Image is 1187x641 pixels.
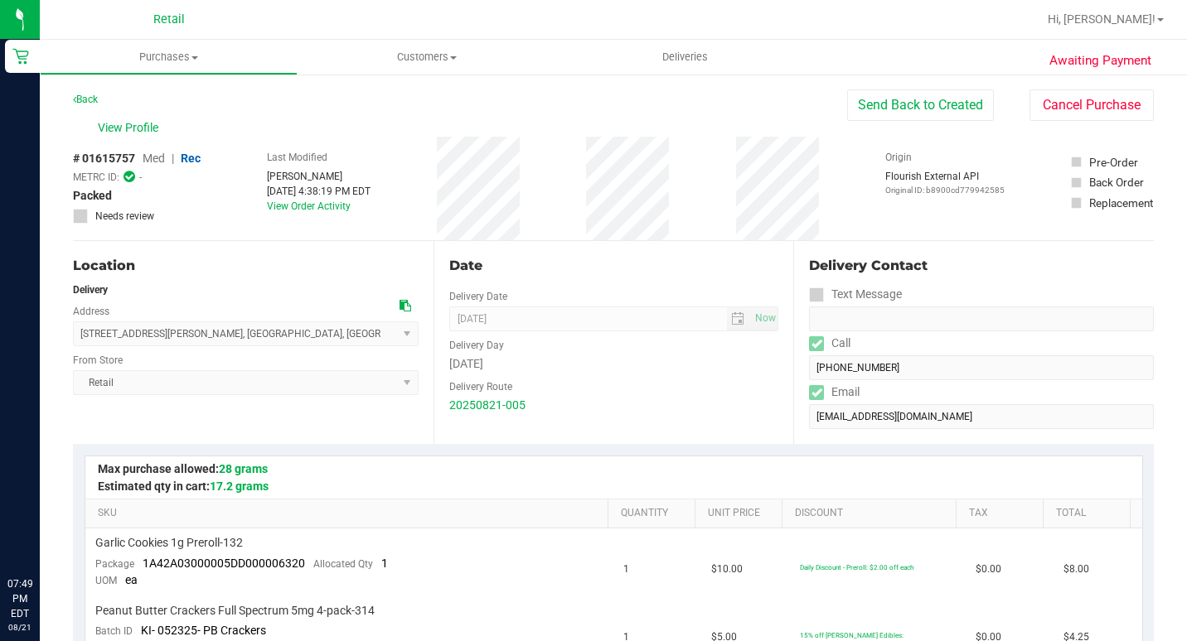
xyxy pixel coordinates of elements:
[1030,89,1154,121] button: Cancel Purchase
[267,184,371,199] div: [DATE] 4:38:19 PM EDT
[12,48,29,65] inline-svg: Retail
[95,603,375,619] span: Peanut Butter Crackers Full Spectrum 5mg 4-pack-314
[1063,561,1089,577] span: $8.00
[139,170,142,185] span: -
[219,462,268,475] span: 28 grams
[95,558,134,570] span: Package
[976,561,1001,577] span: $0.00
[267,150,327,165] label: Last Modified
[267,169,371,184] div: [PERSON_NAME]
[143,152,165,165] span: Med
[809,256,1154,276] div: Delivery Contact
[73,256,419,276] div: Location
[381,557,388,570] span: 1
[809,306,1154,331] input: Format: (999) 999-9999
[449,379,512,394] label: Delivery Route
[449,256,779,276] div: Date
[40,40,298,75] a: Purchases
[17,508,66,558] iframe: Resource center
[7,576,32,621] p: 07:49 PM EDT
[73,284,108,296] strong: Delivery
[449,398,526,412] a: 20250821-005
[95,209,154,224] span: Needs review
[556,40,814,75] a: Deliveries
[449,338,504,353] label: Delivery Day
[73,304,109,319] label: Address
[7,621,32,634] p: 08/21
[313,558,373,570] span: Allocated Qty
[809,331,850,355] label: Call
[95,535,243,551] span: Garlic Cookies 1g Preroll-132
[885,150,912,165] label: Origin
[267,200,351,212] a: View Order Activity
[124,169,135,185] span: In Sync
[623,561,629,577] span: 1
[141,624,266,637] span: KI- 052325- PB Crackers
[95,625,133,637] span: Batch ID
[298,50,555,65] span: Customers
[449,355,779,373] div: [DATE]
[73,94,98,105] a: Back
[98,507,601,520] a: SKU
[711,561,743,577] span: $10.00
[809,282,902,306] label: Text Message
[98,480,269,493] span: Estimated qty in cart:
[1049,51,1151,70] span: Awaiting Payment
[400,297,411,315] div: Copy address to clipboard
[73,187,112,205] span: Packed
[1089,154,1138,171] div: Pre-Order
[969,507,1036,520] a: Tax
[98,462,268,475] span: Max purchase allowed:
[153,12,185,27] span: Retail
[143,557,305,570] span: 1A42A03000005DD000006320
[847,89,994,121] button: Send Back to Created
[73,170,119,185] span: METRC ID:
[172,152,174,165] span: |
[640,50,730,65] span: Deliveries
[1048,12,1156,26] span: Hi, [PERSON_NAME]!
[885,184,1005,196] p: Original ID: b8900cd779942585
[809,355,1154,380] input: Format: (999) 999-9999
[210,480,269,493] span: 17.2 grams
[1056,507,1123,520] a: Total
[298,40,555,75] a: Customers
[708,507,775,520] a: Unit Price
[73,353,123,368] label: From Store
[800,563,913,571] span: Daily Discount - Preroll: $2.00 off each
[95,575,117,586] span: UOM
[885,169,1005,196] div: Flourish External API
[449,289,507,304] label: Delivery Date
[795,507,949,520] a: Discount
[1089,195,1153,211] div: Replacement
[98,119,164,137] span: View Profile
[181,152,201,165] span: Rec
[41,50,297,65] span: Purchases
[809,380,860,404] label: Email
[1089,174,1144,190] div: Back Order
[621,507,688,520] a: Quantity
[125,573,138,586] span: ea
[73,150,135,167] span: # 01615757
